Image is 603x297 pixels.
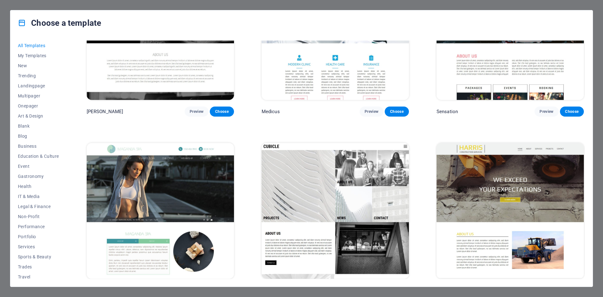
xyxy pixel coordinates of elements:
[18,154,59,159] span: Education & Culture
[18,174,59,179] span: Gastronomy
[18,272,59,282] button: Travel
[18,141,59,151] button: Business
[18,181,59,191] button: Health
[18,18,101,28] h4: Choose a template
[360,107,383,117] button: Preview
[390,109,404,114] span: Choose
[437,108,458,115] p: Sensation
[18,184,59,189] span: Health
[18,121,59,131] button: Blank
[18,83,59,88] span: Landingpage
[18,264,59,269] span: Trades
[18,124,59,129] span: Blank
[437,143,584,279] img: Harris
[18,71,59,81] button: Trending
[365,109,378,114] span: Preview
[210,107,234,117] button: Choose
[18,164,59,169] span: Event
[18,212,59,222] button: Non-Profit
[18,274,59,279] span: Travel
[385,107,409,117] button: Choose
[18,134,59,139] span: Blog
[18,144,59,149] span: Business
[18,151,59,161] button: Education & Culture
[18,234,59,239] span: Portfolio
[262,108,280,115] p: Medicus
[18,194,59,199] span: IT & Media
[18,101,59,111] button: Onepager
[18,81,59,91] button: Landingpage
[18,73,59,78] span: Trending
[18,252,59,262] button: Sports & Beauty
[18,43,59,48] span: All Templates
[18,222,59,232] button: Performance
[565,109,579,114] span: Choose
[18,93,59,98] span: Multipager
[18,244,59,249] span: Services
[540,109,553,114] span: Preview
[18,91,59,101] button: Multipager
[18,41,59,51] button: All Templates
[18,214,59,219] span: Non-Profit
[535,107,558,117] button: Preview
[18,131,59,141] button: Blog
[215,109,229,114] span: Choose
[18,201,59,212] button: Legal & Finance
[560,107,584,117] button: Choose
[87,108,123,115] p: [PERSON_NAME]
[18,161,59,171] button: Event
[18,254,59,259] span: Sports & Beauty
[18,113,59,118] span: Art & Design
[262,143,409,279] img: Cubicle
[18,53,59,58] span: My Templates
[18,51,59,61] button: My Templates
[185,107,209,117] button: Preview
[18,242,59,252] button: Services
[87,143,234,279] img: Maganda
[18,111,59,121] button: Art & Design
[18,224,59,229] span: Performance
[18,61,59,71] button: New
[190,109,204,114] span: Preview
[18,171,59,181] button: Gastronomy
[18,191,59,201] button: IT & Media
[18,204,59,209] span: Legal & Finance
[18,63,59,68] span: New
[18,103,59,108] span: Onepager
[18,232,59,242] button: Portfolio
[18,262,59,272] button: Trades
